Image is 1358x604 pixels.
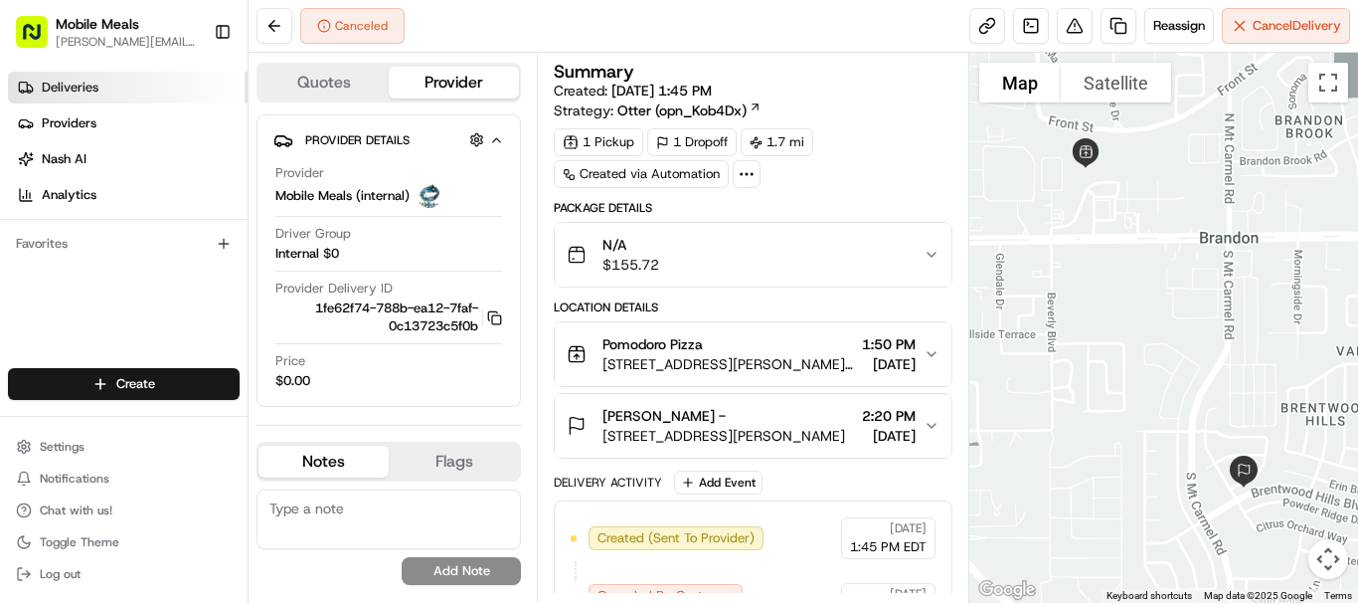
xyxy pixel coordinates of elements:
span: Nash AI [42,150,86,168]
a: Nash AI [8,143,248,175]
span: Settings [40,439,85,455]
span: N/A [602,235,659,255]
a: Powered byPylon [140,336,241,352]
a: 📗Knowledge Base [12,281,160,316]
div: Package Details [554,200,952,216]
button: [PERSON_NAME] -[STREET_ADDRESS][PERSON_NAME]2:20 PM[DATE] [555,394,951,458]
button: Notifications [8,465,240,493]
span: $0.00 [275,372,310,390]
button: Flags [389,446,519,478]
a: Created via Automation [554,160,729,188]
span: 1:50 PM [862,334,916,354]
button: Canceled [300,8,405,44]
button: Toggle Theme [8,528,240,556]
span: Chat with us! [40,503,112,518]
span: [PERSON_NAME] - [602,406,726,426]
button: [PERSON_NAME][EMAIL_ADDRESS][DOMAIN_NAME] [56,34,198,50]
span: Reassign [1153,17,1205,35]
span: Log out [40,566,81,582]
span: Create [116,375,155,393]
a: Terms [1324,590,1352,601]
span: 2:20 PM [862,406,916,426]
a: Otter (opn_Kob4Dx) [617,101,762,120]
a: Providers [8,107,248,139]
button: Log out [8,560,240,588]
div: Strategy: [554,101,762,120]
button: Mobile Meals [56,14,139,34]
div: 1.7 mi [741,128,813,156]
img: MM.png [418,184,441,208]
span: API Documentation [188,289,319,308]
span: Notifications [40,471,109,487]
div: Location Details [554,300,952,315]
div: Delivery Activity [554,475,662,491]
button: Quotes [258,67,389,99]
button: N/A$155.72 [555,223,951,287]
button: Show satellite imagery [1061,63,1171,102]
span: Providers [42,114,96,132]
span: Mobile Meals (internal) [275,187,410,205]
button: Keyboard shortcuts [1106,589,1192,603]
span: Internal $0 [275,245,339,263]
span: [STREET_ADDRESS][PERSON_NAME] [602,426,845,446]
button: Settings [8,433,240,461]
button: CancelDelivery [1222,8,1350,44]
span: Provider [275,164,324,182]
button: Mobile Meals[PERSON_NAME][EMAIL_ADDRESS][DOMAIN_NAME] [8,8,206,56]
div: 1 Dropoff [647,128,737,156]
span: Cancel Delivery [1253,17,1341,35]
div: 📗 [20,291,36,306]
button: Chat with us! [8,497,240,524]
span: Deliveries [42,79,98,97]
span: Price [275,352,305,370]
div: 💻 [168,291,184,306]
span: Driver Group [275,225,351,243]
span: [DATE] 1:45 PM [611,82,712,100]
span: [DATE] [862,426,916,446]
span: [DATE] [890,586,927,602]
span: Created (Sent To Provider) [597,529,755,547]
span: Toggle Theme [40,534,119,550]
button: Toggle fullscreen view [1308,63,1348,102]
h3: Summary [554,63,634,81]
span: Pylon [198,337,241,352]
button: Provider Details [273,123,504,156]
input: Clear [52,128,328,149]
button: Create [8,368,240,400]
img: 1736555255976-a54dd68f-1ca7-489b-9aae-adbdc363a1c4 [20,190,56,226]
button: Map camera controls [1308,539,1348,579]
button: 1fe62f74-788b-ea12-7faf-0c13723c5f0b [275,300,502,335]
a: Open this area in Google Maps (opens a new window) [974,577,1040,603]
span: Knowledge Base [40,289,152,308]
div: We're available if you need us! [68,210,252,226]
span: Map data ©2025 Google [1204,590,1312,601]
span: Created: [554,81,712,101]
span: [DATE] [890,520,927,536]
span: Analytics [42,186,96,204]
span: Pomodoro Pizza [602,334,703,354]
a: Analytics [8,179,248,211]
button: Reassign [1144,8,1214,44]
button: Add Event [674,471,763,495]
button: Pomodoro Pizza[STREET_ADDRESS][PERSON_NAME][PERSON_NAME]1:50 PM[DATE] [555,322,951,386]
span: $155.72 [602,255,659,275]
span: Otter (opn_Kob4Dx) [617,101,747,120]
span: [DATE] [862,354,916,374]
a: Deliveries [8,72,248,103]
a: 💻API Documentation [160,281,327,316]
div: Start new chat [68,190,326,210]
p: Welcome 👋 [20,80,362,111]
div: Favorites [8,228,240,260]
button: Start new chat [338,196,362,220]
button: Notes [258,446,389,478]
img: Nash [20,20,60,60]
span: 1:45 PM EDT [850,538,927,556]
button: Provider [389,67,519,99]
span: Provider Delivery ID [275,280,393,298]
span: Provider Details [305,132,410,148]
span: [STREET_ADDRESS][PERSON_NAME][PERSON_NAME] [602,354,854,374]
